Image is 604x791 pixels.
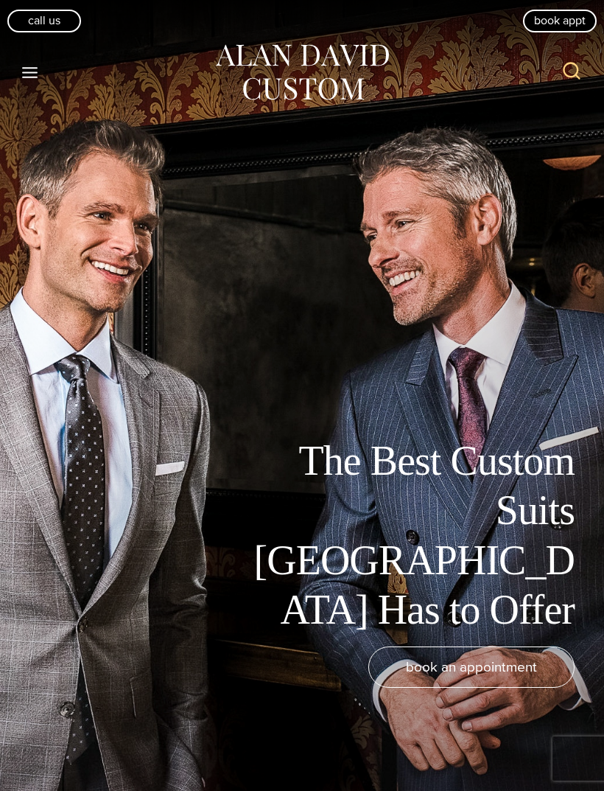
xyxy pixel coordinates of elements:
[243,436,575,635] h1: The Best Custom Suits [GEOGRAPHIC_DATA] Has to Offer
[214,40,390,105] img: Alan David Custom
[406,656,537,677] span: book an appointment
[368,647,575,688] a: book an appointment
[523,10,597,32] a: book appt
[554,55,589,90] button: View Search Form
[7,10,81,32] a: Call Us
[15,59,46,86] button: Open menu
